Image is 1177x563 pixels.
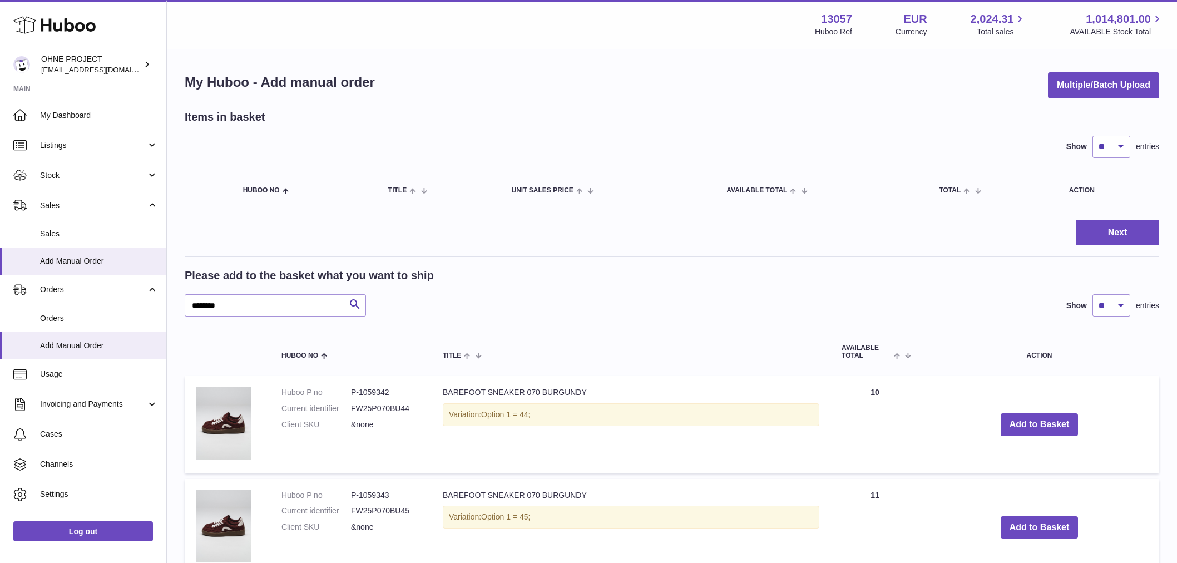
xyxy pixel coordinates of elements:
span: Add Manual Order [40,256,158,266]
span: Total sales [977,27,1026,37]
span: Orders [40,313,158,324]
span: Option 1 = 44; [481,410,530,419]
strong: EUR [903,12,927,27]
span: My Dashboard [40,110,158,121]
button: Add to Basket [1001,516,1079,539]
h2: Items in basket [185,110,265,125]
span: Orders [40,284,146,295]
th: Action [919,333,1159,370]
button: Multiple/Batch Upload [1048,72,1159,98]
div: Variation: [443,403,819,426]
h2: Please add to the basket what you want to ship [185,268,434,283]
span: AVAILABLE Stock Total [1070,27,1164,37]
img: internalAdmin-13057@internal.huboo.com [13,56,30,73]
span: Invoicing and Payments [40,399,146,409]
span: 1,014,801.00 [1086,12,1151,27]
a: Log out [13,521,153,541]
div: Action [1069,187,1148,194]
div: Huboo Ref [815,27,852,37]
span: Huboo no [243,187,280,194]
dt: Huboo P no [281,387,351,398]
span: Cases [40,429,158,439]
h1: My Huboo - Add manual order [185,73,375,91]
span: Unit Sales Price [511,187,573,194]
div: Variation: [443,506,819,529]
dd: FW25P070BU44 [351,403,421,414]
span: AVAILABLE Total [842,344,891,359]
img: BAREFOOT SNEAKER 070 BURGUNDY [196,490,251,562]
span: Listings [40,140,146,151]
span: Sales [40,200,146,211]
span: Sales [40,229,158,239]
label: Show [1066,141,1087,152]
dd: P-1059343 [351,490,421,501]
label: Show [1066,300,1087,311]
div: Currency [896,27,927,37]
button: Add to Basket [1001,413,1079,436]
span: entries [1136,141,1159,152]
div: OHNE PROJECT [41,54,141,75]
span: Title [388,187,407,194]
dd: P-1059342 [351,387,421,398]
span: Huboo no [281,352,318,359]
dt: Client SKU [281,522,351,532]
span: [EMAIL_ADDRESS][DOMAIN_NAME] [41,65,164,74]
dt: Huboo P no [281,490,351,501]
span: Option 1 = 45; [481,512,530,521]
img: BAREFOOT SNEAKER 070 BURGUNDY [196,387,251,460]
dd: &none [351,419,421,430]
dd: &none [351,522,421,532]
span: Stock [40,170,146,181]
span: AVAILABLE Total [726,187,787,194]
td: 10 [830,376,919,473]
dt: Current identifier [281,506,351,516]
span: Channels [40,459,158,470]
span: Total [939,187,961,194]
dt: Client SKU [281,419,351,430]
dt: Current identifier [281,403,351,414]
td: BAREFOOT SNEAKER 070 BURGUNDY [432,376,830,473]
span: Title [443,352,461,359]
span: Settings [40,489,158,500]
span: Usage [40,369,158,379]
span: entries [1136,300,1159,311]
span: 2,024.31 [971,12,1014,27]
span: Add Manual Order [40,340,158,351]
a: 2,024.31 Total sales [971,12,1027,37]
a: 1,014,801.00 AVAILABLE Stock Total [1070,12,1164,37]
dd: FW25P070BU45 [351,506,421,516]
strong: 13057 [821,12,852,27]
button: Next [1076,220,1159,246]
